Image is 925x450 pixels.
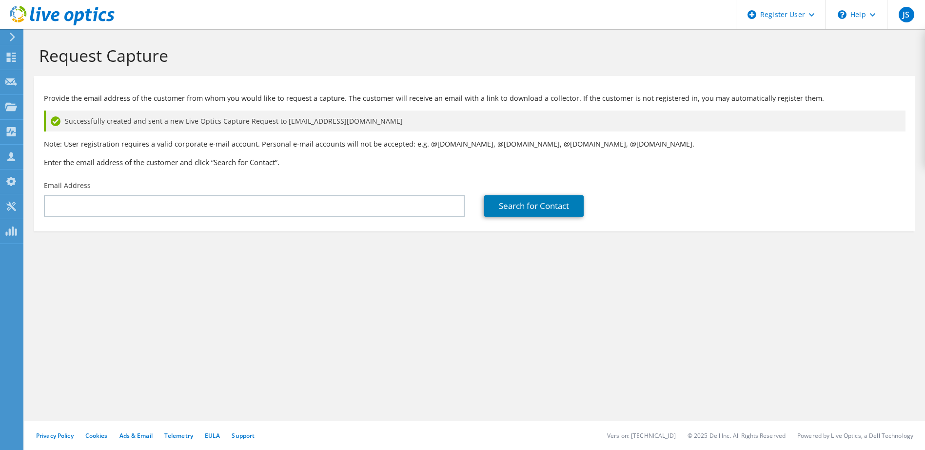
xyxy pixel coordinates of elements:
[44,181,91,190] label: Email Address
[119,431,153,440] a: Ads & Email
[232,431,255,440] a: Support
[44,93,905,104] p: Provide the email address of the customer from whom you would like to request a capture. The cust...
[688,431,786,440] li: © 2025 Dell Inc. All Rights Reserved
[899,7,914,22] span: JS
[36,431,74,440] a: Privacy Policy
[44,139,905,150] p: Note: User registration requires a valid corporate e-mail account. Personal e-mail accounts will ...
[797,431,913,440] li: Powered by Live Optics, a Dell Technology
[484,195,584,217] a: Search for Contact
[838,10,846,19] svg: \n
[607,431,676,440] li: Version: [TECHNICAL_ID]
[44,157,905,168] h3: Enter the email address of the customer and click “Search for Contact”.
[205,431,220,440] a: EULA
[85,431,108,440] a: Cookies
[65,116,403,127] span: Successfully created and sent a new Live Optics Capture Request to [EMAIL_ADDRESS][DOMAIN_NAME]
[39,45,905,66] h1: Request Capture
[164,431,193,440] a: Telemetry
